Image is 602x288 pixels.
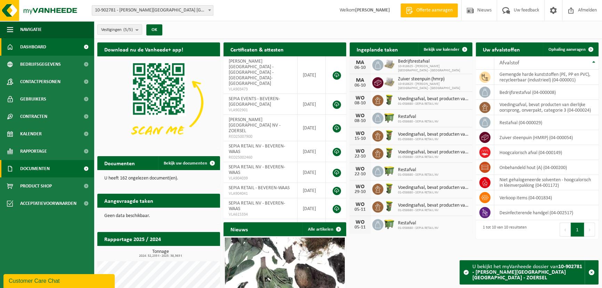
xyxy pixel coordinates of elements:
div: U bekijkt het myVanheede dossier van [472,261,585,284]
td: niet gehalogeneerde solventen - hoogcalorisch in kleinverpakking (04-001172) [494,175,599,190]
span: 01-058680 - SEPIA RETAIL NV [398,191,469,195]
a: Bekijk rapportage [168,246,219,259]
span: 2024: 52,233 t - 2025: 38,363 t [101,254,220,258]
h2: Certificaten & attesten [223,42,291,56]
span: Bedrijfsrestafval [398,59,469,64]
p: U heeft 162 ongelezen document(en). [104,176,213,181]
span: 01-058680 - SEPIA RETAIL NV [398,208,469,213]
img: WB-0060-HPE-GN-50 [383,183,395,194]
count: (5/5) [123,27,133,32]
h2: Documenten [97,156,142,170]
td: [DATE] [298,162,326,183]
button: Previous [560,223,571,237]
td: onbehandeld hout (A) (04-000200) [494,160,599,175]
span: Afvalstof [499,60,519,66]
div: 08-10 [353,101,367,106]
span: Zuiver steenpuin (hmrp) [398,77,469,82]
span: 01-058680 - SEPIA RETAIL NV [398,173,439,177]
span: Contactpersonen [20,73,60,90]
span: Navigatie [20,21,42,38]
h2: Ingeplande taken [350,42,405,56]
img: WB-1100-HPE-GN-50 [383,112,395,123]
img: WB-1100-HPE-GN-50 [383,165,395,177]
h2: Download nu de Vanheede+ app! [97,42,190,56]
button: OK [146,24,162,35]
span: [PERSON_NAME][GEOGRAPHIC_DATA] - [GEOGRAPHIC_DATA] - [GEOGRAPHIC_DATA]-[GEOGRAPHIC_DATA] [229,59,274,86]
a: Alle artikelen [302,222,345,236]
span: VLA902901 [229,107,292,113]
span: Bekijk uw kalender [424,47,459,52]
span: 10-918625 - [PERSON_NAME][GEOGRAPHIC_DATA] - [GEOGRAPHIC_DATA] [398,82,469,90]
span: Dashboard [20,38,46,56]
span: VLA903473 [229,87,292,92]
span: Vestigingen [101,25,133,35]
span: 01-058680 - SEPIA RETAIL NV [398,155,469,159]
span: 10-902781 - STACI BELGIUM NV - ZOERSEL [92,6,213,15]
div: WO [353,166,367,172]
span: Contracten [20,108,47,125]
td: [DATE] [298,56,326,94]
span: Kalender [20,125,42,143]
td: [DATE] [298,183,326,198]
div: WO [353,131,367,136]
span: Restafval [398,221,439,226]
td: voedingsafval, bevat producten van dierlijke oorsprong, onverpakt, categorie 3 (04-000024) [494,100,599,115]
div: 15-10 [353,136,367,141]
span: VLA615334 [229,212,292,217]
div: 05-11 [353,207,367,212]
span: Bekijk uw documenten [164,161,207,166]
div: 1 tot 10 van 10 resultaten [479,222,527,237]
a: Bekijk uw documenten [158,156,219,170]
button: Vestigingen(5/5) [97,24,142,35]
span: SEPIA RETAIL - BEVEREN-WAAS [229,185,290,191]
img: WB-1100-HPE-GN-50 [383,218,395,230]
a: Ophaling aanvragen [543,42,598,56]
td: [DATE] [298,94,326,115]
div: MA [353,78,367,83]
button: Next [584,223,595,237]
h2: Nieuws [223,222,255,236]
td: [DATE] [298,198,326,219]
span: 01-058680 - SEPIA RETAIL NV [398,102,469,106]
span: VLA904039 [229,176,292,181]
img: WB-0060-HPE-GN-50 [383,200,395,212]
div: 29-10 [353,190,367,194]
span: Acceptatievoorwaarden [20,195,76,212]
p: Geen data beschikbaar. [104,214,213,218]
span: Voedingsafval, bevat producten van dierlijke oorsprong, onverpakt, categorie 3 [398,203,469,208]
span: Voedingsafval, bevat producten van dierlijke oorsprong, onverpakt, categorie 3 [398,132,469,137]
span: RED25002460 [229,155,292,160]
div: WO [353,202,367,207]
div: 05-11 [353,225,367,230]
h2: Uw afvalstoffen [476,42,527,56]
span: 01-058680 - SEPIA RETAIL NV [398,226,439,230]
img: WB-0060-HPE-GN-50 [383,129,395,141]
span: Restafval [398,167,439,173]
h3: Tonnage [101,249,220,258]
td: zuiver steenpuin (HMRP) (04-000054) [494,130,599,145]
h2: Rapportage 2025 / 2024 [97,232,168,246]
span: Bedrijfsgegevens [20,56,61,73]
td: [DATE] [298,115,326,141]
span: 01-058680 - SEPIA RETAIL NV [398,137,469,142]
img: WB-0060-HPE-GN-50 [383,147,395,159]
span: SEPIA EVENTS - BEVEREN-[GEOGRAPHIC_DATA] [229,96,280,107]
td: restafval (04-000029) [494,115,599,130]
div: 06-10 [353,65,367,70]
iframe: chat widget [3,273,116,288]
div: MA [353,60,367,65]
div: 06-10 [353,83,367,88]
span: Ophaling aanvragen [548,47,586,52]
span: Documenten [20,160,50,177]
div: WO [353,219,367,225]
span: Rapportage [20,143,47,160]
img: Download de VHEPlus App [97,56,220,149]
div: WO [353,149,367,154]
span: [PERSON_NAME][GEOGRAPHIC_DATA] NV - ZOERSEL [229,117,280,134]
div: 08-10 [353,119,367,123]
span: SEPIA RETAIL NV - BEVEREN-WAAS [229,201,285,211]
span: Voedingsafval, bevat producten van dierlijke oorsprong, onverpakt, categorie 3 [398,185,469,191]
td: bedrijfsrestafval (04-000008) [494,85,599,100]
td: gemengde harde kunststoffen (PE, PP en PVC), recycleerbaar (industrieel) (04-000001) [494,70,599,85]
